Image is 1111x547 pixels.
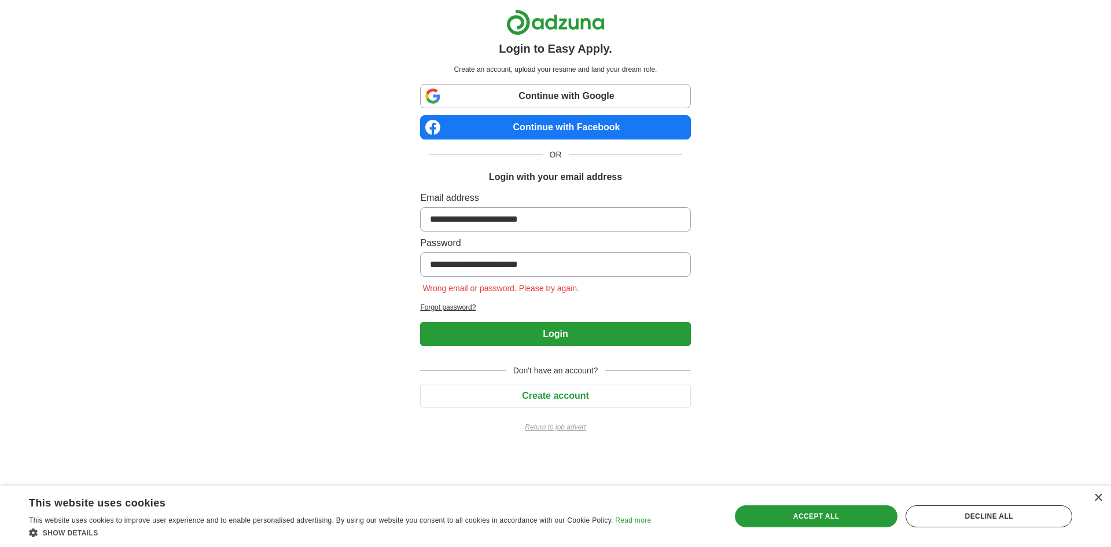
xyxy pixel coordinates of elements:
span: Show details [43,529,98,537]
a: Create account [420,391,690,401]
span: Don't have an account? [506,365,605,377]
img: Adzuna logo [506,9,605,35]
span: Wrong email or password. Please try again. [420,284,582,293]
p: Create an account, upload your resume and land your dream role. [422,64,688,75]
a: Forgot password? [420,302,690,313]
h1: Login to Easy Apply. [499,40,612,57]
label: Password [420,236,690,250]
span: This website uses cookies to improve user experience and to enable personalised advertising. By u... [29,516,613,524]
div: This website uses cookies [29,493,622,510]
label: Email address [420,191,690,205]
a: Continue with Facebook [420,115,690,139]
button: Login [420,322,690,346]
a: Read more, opens a new window [615,516,651,524]
div: Accept all [735,505,898,527]
div: Show details [29,527,651,538]
button: Create account [420,384,690,408]
div: Decline all [906,505,1072,527]
a: Return to job advert [420,422,690,432]
span: OR [543,149,569,161]
h1: Login with your email address [489,170,622,184]
a: Continue with Google [420,84,690,108]
div: Close [1094,494,1102,502]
